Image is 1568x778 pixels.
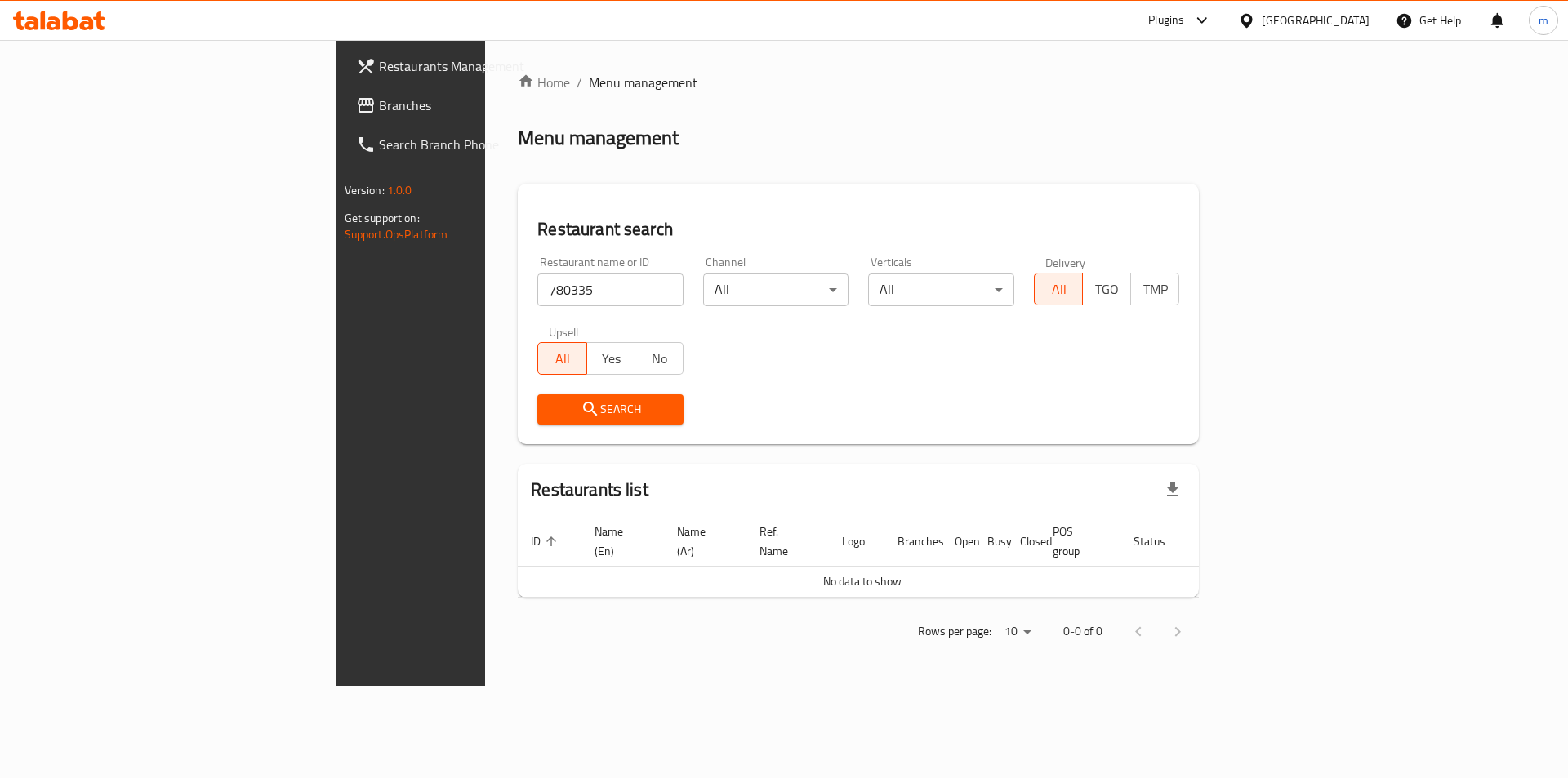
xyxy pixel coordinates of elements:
[1138,278,1173,301] span: TMP
[379,135,586,154] span: Search Branch Phone
[1089,278,1125,301] span: TGO
[518,73,1199,92] nav: breadcrumb
[545,347,580,371] span: All
[1063,621,1102,642] p: 0-0 of 0
[1007,517,1040,567] th: Closed
[345,180,385,201] span: Version:
[343,47,599,86] a: Restaurants Management
[998,620,1037,644] div: Rows per page:
[918,621,991,642] p: Rows per page:
[537,217,1179,242] h2: Restaurant search
[884,517,942,567] th: Branches
[343,125,599,164] a: Search Branch Phone
[537,273,684,306] input: Search for restaurant name or ID..
[595,522,644,561] span: Name (En)
[345,224,448,245] a: Support.OpsPlatform
[1153,470,1192,509] div: Export file
[531,478,648,502] h2: Restaurants list
[1045,256,1086,268] label: Delivery
[550,399,670,420] span: Search
[518,517,1263,598] table: enhanced table
[868,273,1014,306] div: All
[1262,11,1370,29] div: [GEOGRAPHIC_DATA]
[1148,11,1184,30] div: Plugins
[586,342,635,375] button: Yes
[1053,522,1101,561] span: POS group
[1082,273,1131,305] button: TGO
[549,326,579,337] label: Upsell
[1130,273,1179,305] button: TMP
[1041,278,1076,301] span: All
[537,342,586,375] button: All
[759,522,809,561] span: Ref. Name
[1034,273,1083,305] button: All
[387,180,412,201] span: 1.0.0
[829,517,884,567] th: Logo
[594,347,629,371] span: Yes
[518,125,679,151] h2: Menu management
[343,86,599,125] a: Branches
[379,96,586,115] span: Branches
[531,531,562,551] span: ID
[345,207,420,229] span: Get support on:
[379,56,586,76] span: Restaurants Management
[974,517,1007,567] th: Busy
[942,517,974,567] th: Open
[1134,531,1187,551] span: Status
[537,394,684,425] button: Search
[823,571,902,592] span: No data to show
[1539,11,1548,29] span: m
[703,273,849,306] div: All
[677,522,727,561] span: Name (Ar)
[642,347,677,371] span: No
[635,342,684,375] button: No
[589,73,697,92] span: Menu management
